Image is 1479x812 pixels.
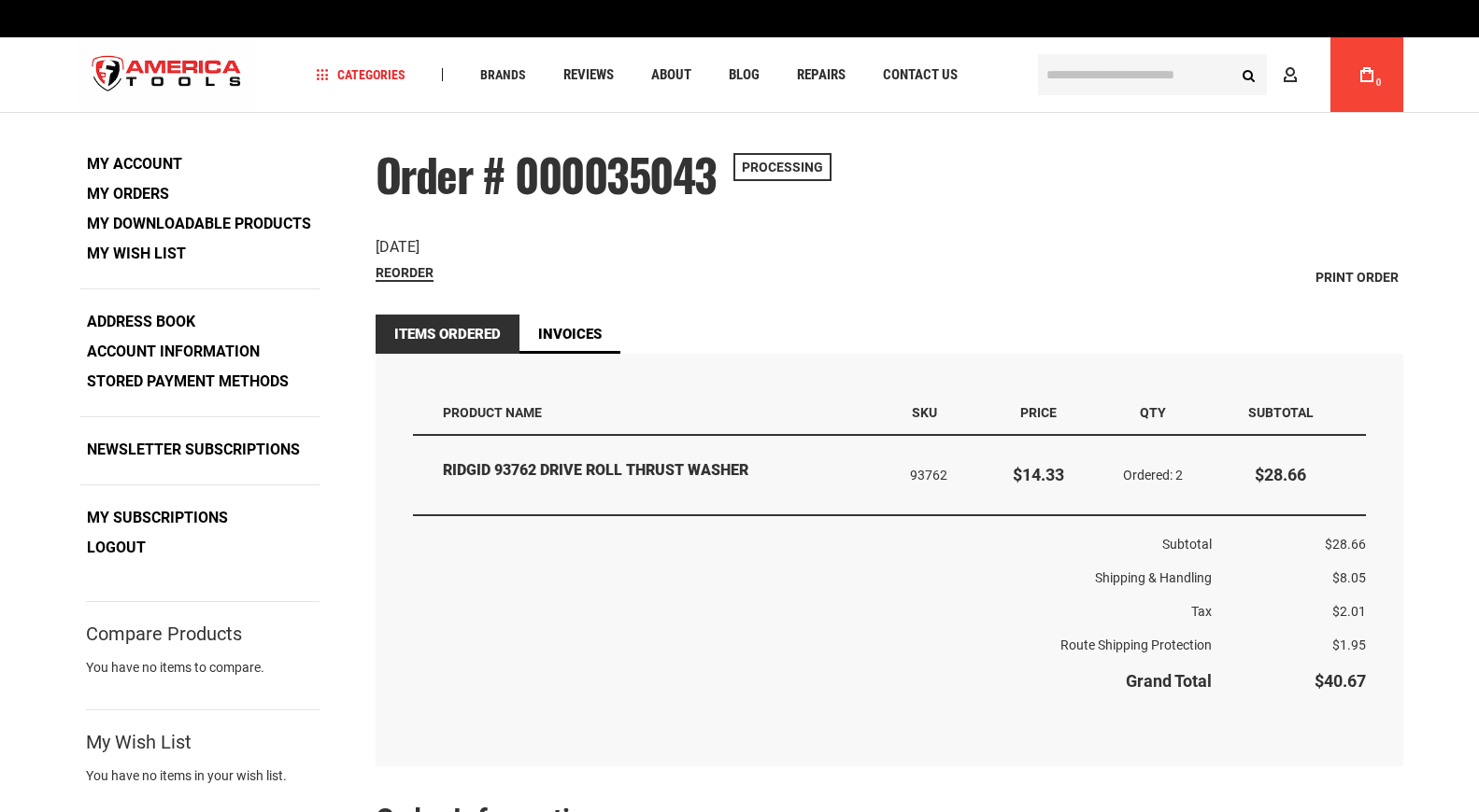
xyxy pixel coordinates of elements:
[1349,37,1385,112] a: 0
[87,185,169,203] strong: My Orders
[413,595,1213,628] th: Tax
[376,265,434,282] a: Reorder
[733,153,832,181] span: Processing
[376,141,718,207] span: Order # 000035043
[80,240,192,268] a: My Wish List
[80,504,235,532] a: My Subscriptions
[1332,570,1366,585] span: $8.05
[413,561,1213,595] th: Shipping & Handling
[555,63,622,88] a: Reviews
[1231,57,1267,92] button: Search
[651,68,691,82] span: About
[789,63,854,88] a: Repairs
[1175,468,1183,483] span: 2
[443,460,884,482] strong: RIDGID 93762 DRIVE ROLL THRUST WASHER
[480,68,526,81] span: Brands
[80,338,266,366] a: Account Information
[307,63,414,88] a: Categories
[86,734,192,750] strong: My Wish List
[77,40,258,110] img: America Tools
[897,391,985,435] th: SKU
[80,436,306,464] a: Newsletter Subscriptions
[1332,637,1366,652] span: $1.95
[472,63,534,88] a: Brands
[413,391,897,435] th: Product Name
[1255,465,1306,484] span: $28.66
[86,625,242,642] strong: Compare Products
[1332,604,1366,619] span: $2.01
[376,238,420,256] span: [DATE]
[1013,465,1064,484] span: $14.33
[413,515,1213,561] th: Subtotal
[316,68,405,81] span: Categories
[897,436,985,516] td: 93762
[77,40,258,110] a: store logo
[1212,391,1365,435] th: Subtotal
[519,315,620,354] a: Invoices
[1123,468,1175,483] span: Ordered
[1311,263,1403,291] a: Print Order
[80,368,295,396] a: Stored Payment Methods
[729,68,760,82] span: Blog
[376,265,434,280] span: Reorder
[563,68,614,82] span: Reviews
[80,180,176,208] a: My Orders
[1325,537,1366,552] span: $28.66
[80,308,202,336] a: Address Book
[80,534,152,562] a: Logout
[797,68,846,82] span: Repairs
[875,63,966,88] a: Contact Us
[985,391,1092,435] th: Price
[86,766,320,785] div: You have no items in your wish list.
[1376,77,1382,88] span: 0
[1315,671,1366,691] span: $40.67
[80,210,318,238] a: My Downloadable Products
[86,658,320,695] div: You have no items to compare.
[413,628,1213,662] th: Route Shipping Protection
[1093,391,1213,435] th: Qty
[643,63,700,88] a: About
[1315,270,1399,285] span: Print Order
[376,315,519,354] strong: Items Ordered
[80,150,189,178] a: My Account
[720,63,768,88] a: Blog
[883,68,958,82] span: Contact Us
[1126,671,1212,691] strong: Grand Total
